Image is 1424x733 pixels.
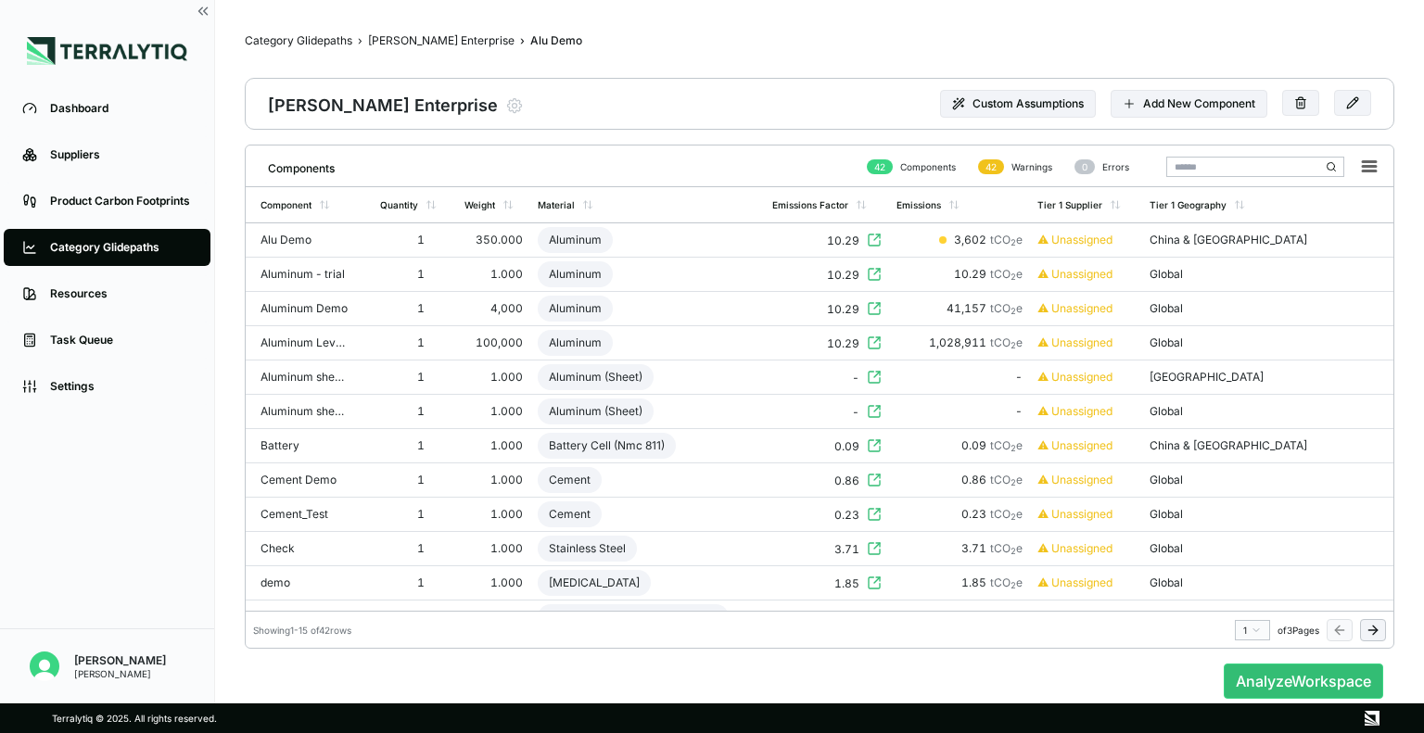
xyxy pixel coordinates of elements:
[990,610,1023,625] span: tCO e
[22,644,67,689] button: Open user button
[358,33,362,48] span: ›
[1037,335,1135,350] div: ⚠ Unassigned
[380,233,439,247] div: 1
[1278,625,1319,636] span: of 3 Pages
[1235,620,1270,640] button: 1
[1142,600,1339,635] td: Global
[1011,306,1016,316] sub: 2
[268,91,498,117] div: [PERSON_NAME] Enterprise
[50,333,192,348] div: Task Queue
[1142,360,1339,395] td: [GEOGRAPHIC_DATA]
[896,575,1023,590] div: 1.85
[30,651,59,681] img: Anirudh Verma
[261,575,350,590] div: demo
[245,33,352,48] a: Category Glidepaths
[261,199,311,210] div: Component
[1142,429,1339,463] td: China & [GEOGRAPHIC_DATA]
[1011,237,1016,247] sub: 2
[1037,370,1135,385] div: ⚠ Unassigned
[896,199,941,210] div: Emissions
[261,370,350,385] div: Aluminum sheet [GEOGRAPHIC_DATA]
[261,404,350,419] div: Aluminum sheets
[1037,541,1135,556] div: ⚠ Unassigned
[990,473,1023,487] span: tCO e
[852,405,859,420] div: -
[1142,566,1339,600] td: Global
[464,507,523,522] div: 1.000
[380,335,439,350] div: 1
[538,536,637,562] div: Stainless Steel
[261,541,350,556] div: Check
[1037,233,1135,247] div: ⚠ Unassigned
[27,37,187,65] img: Logo
[50,147,192,162] div: Suppliers
[520,33,525,48] span: ›
[1111,90,1267,118] button: Add New Component
[464,301,523,316] div: 4,000
[1142,258,1339,292] td: Global
[530,33,582,48] span: Alu Demo
[50,379,192,394] div: Settings
[1011,580,1016,590] sub: 2
[1037,267,1135,282] div: ⚠ Unassigned
[990,507,1023,522] span: tCO e
[990,575,1023,590] span: tCO e
[1011,477,1016,487] sub: 2
[834,576,859,591] div: 1.85
[261,438,350,453] div: Battery
[1011,443,1016,453] sub: 2
[1011,512,1016,522] sub: 2
[464,541,523,556] div: 1.000
[896,404,1023,419] div: -
[1037,610,1135,625] div: ⚠ Unassigned
[990,438,1023,453] span: tCO e
[1142,463,1339,498] td: Global
[990,267,1023,282] span: tCO e
[896,370,1023,385] div: -
[896,473,1023,487] div: 0.86
[896,507,1023,522] div: 0.23
[1142,326,1339,360] td: Global
[852,371,859,385] div: -
[50,286,192,301] div: Resources
[261,473,350,487] div: Cement Demo
[380,438,439,453] div: 1
[896,438,1023,453] div: 0.09
[538,199,575,210] div: Material
[380,575,439,590] div: 1
[940,90,1096,118] button: Custom Assumptions
[971,159,1052,174] div: Warnings
[538,330,613,356] div: Aluminum
[978,159,1004,174] div: 42
[896,610,1023,625] div: 2.00
[380,404,439,419] div: 1
[1011,546,1016,556] sub: 2
[827,234,859,248] div: 10.29
[538,227,613,253] div: Aluminum
[464,404,523,419] div: 1.000
[772,199,848,210] div: Emissions Factor
[538,501,602,527] div: Cement
[464,370,523,385] div: 1.000
[74,653,166,668] div: [PERSON_NAME]
[50,194,192,209] div: Product Carbon Footprints
[261,233,350,247] div: Alu Demo
[834,611,859,626] div: 2.00
[74,668,166,679] div: [PERSON_NAME]
[827,336,859,351] div: 10.29
[1067,159,1129,174] div: Errors
[380,473,439,487] div: 1
[538,467,602,493] div: Cement
[867,159,893,174] div: 42
[1224,663,1383,699] button: AnalyzeWorkspace
[368,33,515,48] a: [PERSON_NAME] Enterprise
[834,439,859,454] div: 0.09
[1142,532,1339,566] td: Global
[538,261,613,287] div: Aluminum
[464,575,523,590] div: 1.000
[1037,404,1135,419] div: ⚠ Unassigned
[464,267,523,282] div: 1.000
[1142,223,1339,258] td: China & [GEOGRAPHIC_DATA]
[896,301,1023,316] div: 41,157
